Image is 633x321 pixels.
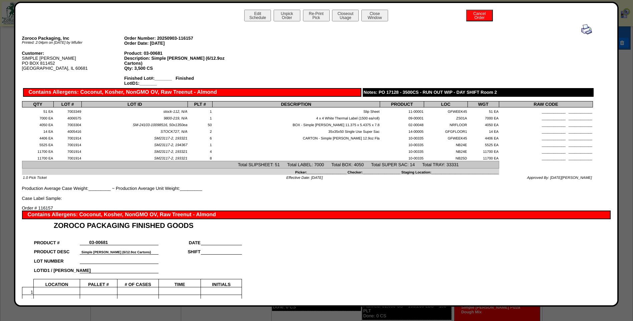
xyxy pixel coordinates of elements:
td: 14-00005 [380,127,424,134]
td: 10-00335 [380,154,424,161]
td: 1 [188,114,212,121]
td: 2 [22,295,34,303]
td: SHIFT [159,245,201,255]
td: ____________ ____________ [499,154,593,161]
div: Product: 03-00681 [124,51,227,56]
div: Contains Allergens: Coconut, Kosher, NonGMO OV, Raw Treenut - Almond [22,211,611,219]
td: 14 EA [467,127,499,134]
div: Notes: PO 17128 - 3500CS - RUN OUT WIP - DAY SHIFT Room 2 [363,88,594,97]
td: Slip Sheet [212,107,380,114]
td: 02-00048 [380,121,424,127]
td: LOTID1 / [PERSON_NAME] [34,264,80,273]
td: NRFLOOR [424,121,467,127]
button: CancelOrder [466,10,493,21]
td: # OF CASES [117,279,159,287]
td: 2 [188,127,212,134]
td: BOX - Simple [PERSON_NAME] 11.375 x 5.4375 x 7.8 [212,121,380,127]
td: ZS01A [424,114,467,121]
td: 7001914 [53,141,81,147]
font: Simple [PERSON_NAME] (6/12.9oz Cartons) [81,251,151,254]
div: Production Average Case Weight:_________ ~ Production Average Unit Weight:_________ Case Label Sa... [22,24,593,201]
div: Contains Allergens: Coconut, Kosher, NonGMO OV, Raw Treenut - Almond [23,88,361,97]
span: stock-112, N/A [163,110,187,114]
td: 7003304 [53,121,81,127]
td: 10-00335 [380,147,424,154]
td: NB24E [424,141,467,147]
button: UnpickOrder [274,10,300,21]
td: 10-00335 [380,141,424,147]
td: TIME [159,279,201,287]
td: 7003349 [53,107,81,114]
td: 51 EA [467,107,499,114]
span: 9800-219, N/A [164,116,188,120]
th: LOT # [53,101,81,107]
span: SM23117-2, 194367 [154,143,188,147]
th: WGT [467,101,499,107]
div: Qty: 3,500 CS [124,66,227,71]
div: Order Date: [DATE] [124,41,227,46]
td: LOCATION [34,279,80,287]
th: LOT ID [82,101,188,107]
span: Approved By: [DATE][PERSON_NAME] [527,176,592,180]
td: 11-00001 [380,107,424,114]
td: 4050 EA [22,121,53,127]
td: ____________ ____________ [499,147,593,154]
td: PRODUCT DESC [34,245,80,255]
span: 1.0 Pick Ticket [23,176,47,180]
td: ____________ ____________ [499,114,593,121]
th: PLT # [188,101,212,107]
td: 50 [188,121,212,127]
td: ZOROCO PACKAGING FINISHED GOODS [34,219,242,230]
td: GFWEEK45 [424,107,467,114]
img: print.gif [581,24,592,35]
td: GFWEEK45 [424,134,467,141]
span: SM23117-2, 193321 [154,150,188,154]
td: 1 [188,141,212,147]
td: 03-00681 [80,236,117,245]
td: 7001914 [53,147,81,154]
th: LOC [424,101,467,107]
span: SM23117-2, 193321 [154,136,188,140]
td: 10-00335 [380,134,424,141]
td: ____________ ____________ [499,127,593,134]
div: SIMPLE [PERSON_NAME] PO BOX 811452 [GEOGRAPHIC_DATA], IL 60681 [22,51,124,71]
td: 1 [22,287,34,295]
td: 7000 EA [467,114,499,121]
td: ____________ ____________ [499,121,593,127]
button: CloseoutUsage [332,10,359,21]
td: 4005416 [53,127,81,134]
td: 09-00001 [380,114,424,121]
button: Re-PrintPick [303,10,330,21]
td: CARTON - Simple [PERSON_NAME] 12.9oz Fla [212,134,380,141]
td: 11700 EA [22,147,53,154]
td: 4006575 [53,114,81,121]
td: 4406 EA [22,134,53,141]
td: 6 [188,134,212,141]
th: PRODUCT [380,101,424,107]
td: NB25D [424,154,467,161]
td: ____________ ____________ [499,141,593,147]
td: 7000 EA [22,114,53,121]
td: DATE [159,236,201,245]
th: DESCRIPTION [212,101,380,107]
td: 4 [188,147,212,154]
td: 5525 EA [22,141,53,147]
td: 7001914 [53,134,81,141]
button: CloseWindow [361,10,388,21]
td: ____________ ____________ [499,134,593,141]
td: GFGFLOOR1 [424,127,467,134]
td: 14 EA [22,127,53,134]
td: 4406 EA [467,134,499,141]
div: Zoroco Packaging, Inc [22,36,124,41]
td: 11700 EA [22,154,53,161]
td: 11700 EA [467,154,499,161]
span: STOCK727, N/A [161,130,188,134]
td: 5525 EA [467,141,499,147]
th: RAW CODE [499,101,593,107]
span: SM23117-2, 193321 [154,156,188,160]
td: 51 EA [22,107,53,114]
td: ____________ ____________ [499,107,593,114]
td: 1 [188,107,212,114]
td: LOT NUMBER [34,254,80,264]
td: 11700 EA [467,147,499,154]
